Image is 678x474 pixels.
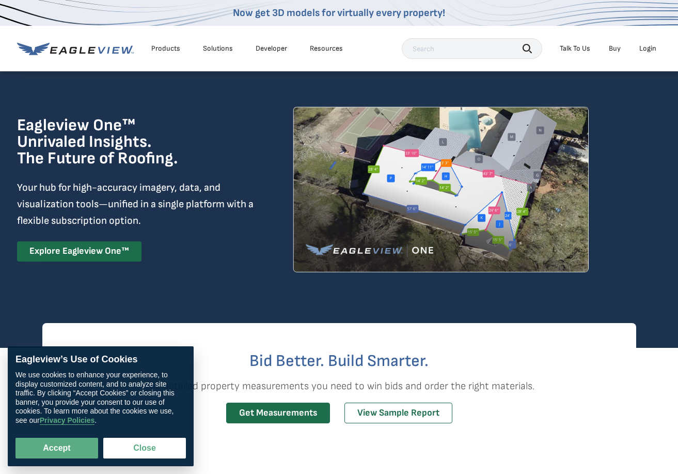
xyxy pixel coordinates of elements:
div: We use cookies to enhance your experience, to display customized content, and to analyze site tra... [15,371,186,425]
input: Search [402,38,542,59]
a: Buy [609,44,621,53]
div: Products [151,44,180,53]
a: Privacy Policies [40,416,95,425]
a: Explore Eagleview One™ [17,241,141,262]
p: The detailed property measurements you need to win bids and order the right materials. [42,378,636,394]
div: Solutions [203,44,233,53]
div: Login [639,44,656,53]
button: Close [103,438,186,458]
div: Eagleview’s Use of Cookies [15,354,186,365]
div: Talk To Us [560,44,590,53]
a: Now get 3D models for virtually every property! [233,7,445,19]
h2: Bid Better. Build Smarter. [42,353,636,370]
p: Your hub for high-accuracy imagery, data, and visualization tools—unified in a single platform wi... [17,179,256,229]
a: View Sample Report [344,403,452,424]
div: Resources [310,44,343,53]
button: Accept [15,438,98,458]
a: Developer [256,44,287,53]
a: Get Measurements [226,403,330,424]
h1: Eagleview One™ Unrivaled Insights. The Future of Roofing. [17,117,230,167]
